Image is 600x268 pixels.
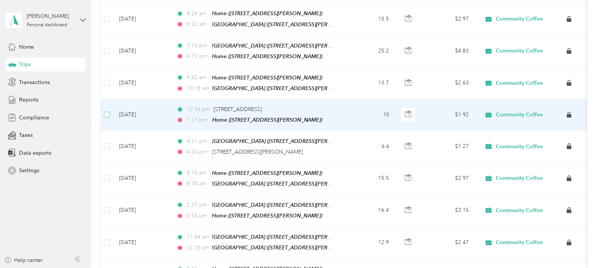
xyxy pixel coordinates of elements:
[212,149,303,155] span: [STREET_ADDRESS][PERSON_NAME]
[345,195,395,227] td: 16.4
[187,244,209,252] span: 12:25 pm
[213,106,262,113] span: [STREET_ADDRESS]
[422,227,475,258] td: $2.47
[422,131,475,162] td: $1.27
[212,234,361,240] span: [GEOGRAPHIC_DATA] ([STREET_ADDRESS][PERSON_NAME])
[19,78,50,86] span: Transactions
[27,23,67,27] div: Personal dashboard
[187,73,209,82] span: 9:42 am
[212,170,323,176] span: Home ([STREET_ADDRESS][PERSON_NAME])
[19,114,49,122] span: Compliance
[19,43,34,51] span: Home
[187,137,209,146] span: 4:31 pm
[187,116,209,124] span: 1:11 pm
[422,195,475,227] td: $3.15
[422,3,475,35] td: $2.97
[422,99,475,131] td: $1.92
[496,143,543,150] span: Community Coffee
[187,105,210,114] span: 12:56 pm
[212,10,323,16] span: Home ([STREET_ADDRESS][PERSON_NAME])
[345,67,395,99] td: 13.7
[19,131,33,139] span: Taxes
[422,163,475,195] td: $2.97
[212,181,361,187] span: [GEOGRAPHIC_DATA] ([STREET_ADDRESS][PERSON_NAME])
[19,149,51,157] span: Data exports
[187,179,209,188] span: 8:38 am
[345,35,395,67] td: 25.2
[345,163,395,195] td: 15.5
[212,75,323,81] span: Home ([STREET_ADDRESS][PERSON_NAME])
[19,60,31,68] span: Trips
[212,53,323,59] span: Home ([STREET_ADDRESS][PERSON_NAME])
[113,227,170,258] td: [DATE]
[19,167,39,174] span: Settings
[187,212,209,220] span: 2:54 pm
[345,3,395,35] td: 15.5
[187,201,209,209] span: 2:25 pm
[187,20,209,29] span: 8:52 am
[187,52,209,60] span: 4:10 pm
[27,12,74,20] div: [PERSON_NAME]
[212,212,323,219] span: Home ([STREET_ADDRESS][PERSON_NAME])
[496,175,543,182] span: Community Coffee
[4,256,43,264] button: Help center
[212,117,323,123] span: Home ([STREET_ADDRESS][PERSON_NAME])
[345,131,395,162] td: 6.6
[496,80,543,87] span: Community Coffee
[212,43,361,49] span: [GEOGRAPHIC_DATA] ([STREET_ADDRESS][PERSON_NAME])
[113,131,170,162] td: [DATE]
[187,169,209,177] span: 8:10 am
[187,84,209,93] span: 10:18 am
[113,35,170,67] td: [DATE]
[212,138,361,144] span: [GEOGRAPHIC_DATA] ([STREET_ADDRESS][PERSON_NAME])
[422,35,475,67] td: $4.83
[212,244,361,251] span: [GEOGRAPHIC_DATA] ([STREET_ADDRESS][PERSON_NAME])
[113,3,170,35] td: [DATE]
[557,225,600,268] iframe: Everlance-gr Chat Button Frame
[212,202,361,208] span: [GEOGRAPHIC_DATA] ([STREET_ADDRESS][PERSON_NAME])
[345,99,395,131] td: 10
[422,67,475,99] td: $2.63
[496,111,543,118] span: Community Coffee
[496,207,543,214] span: Community Coffee
[113,195,170,227] td: [DATE]
[496,239,543,246] span: Community Coffee
[345,227,395,258] td: 12.9
[212,85,361,92] span: [GEOGRAPHIC_DATA] ([STREET_ADDRESS][PERSON_NAME])
[187,10,209,18] span: 8:26 am
[187,233,209,241] span: 11:44 am
[187,41,209,50] span: 3:14 pm
[496,48,543,54] span: Community Coffee
[113,163,170,195] td: [DATE]
[187,148,209,156] span: 4:45 pm
[113,67,170,99] td: [DATE]
[212,21,361,28] span: [GEOGRAPHIC_DATA] ([STREET_ADDRESS][PERSON_NAME])
[19,96,38,104] span: Reports
[496,16,543,22] span: Community Coffee
[113,99,170,131] td: [DATE]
